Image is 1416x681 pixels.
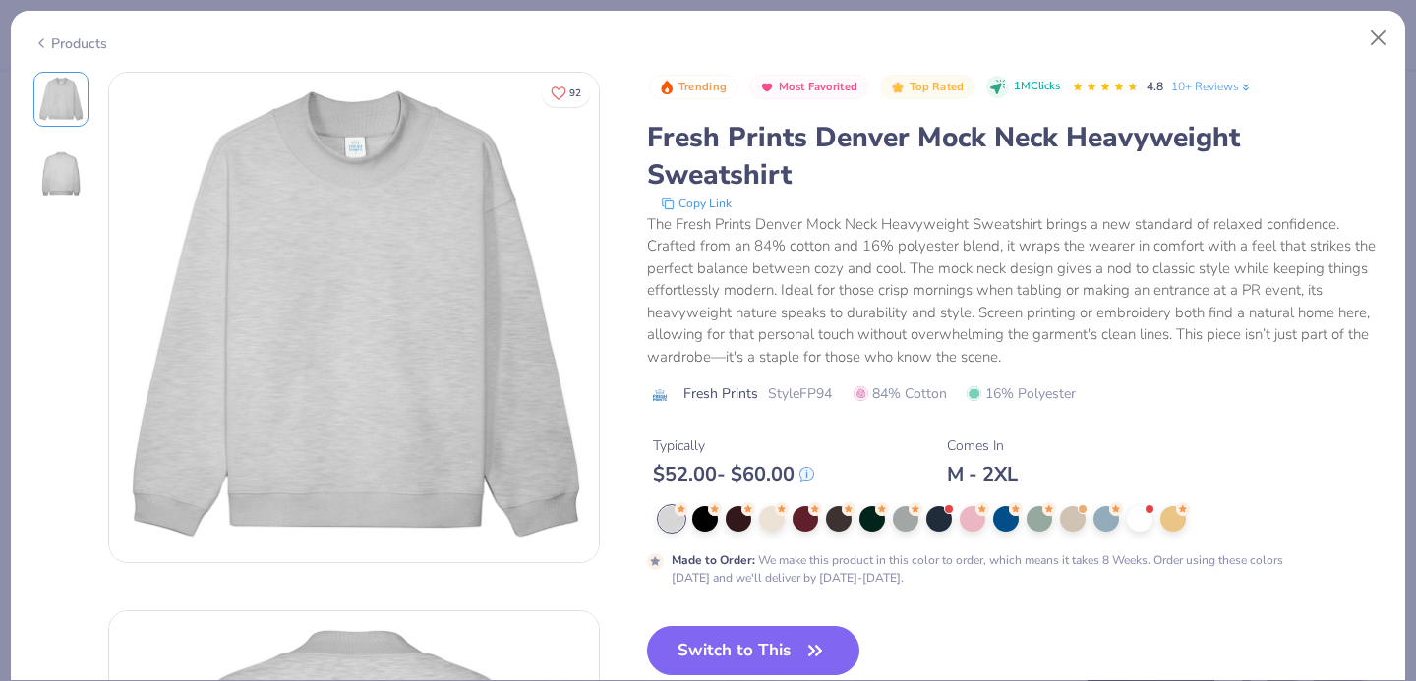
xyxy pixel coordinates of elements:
[37,76,85,123] img: Front
[967,383,1076,404] span: 16% Polyester
[683,383,758,404] span: Fresh Prints
[33,33,107,54] div: Products
[678,82,727,92] span: Trending
[910,82,965,92] span: Top Rated
[947,435,1018,456] div: Comes In
[647,213,1384,369] div: The Fresh Prints Denver Mock Neck Heavyweight Sweatshirt brings a new standard of relaxed confide...
[659,80,675,95] img: Trending sort
[854,383,947,404] span: 84% Cotton
[1014,79,1060,95] span: 1M Clicks
[647,119,1384,194] div: Fresh Prints Denver Mock Neck Heavyweight Sweatshirt
[1171,78,1253,95] a: 10+ Reviews
[1147,79,1163,94] span: 4.8
[655,194,737,213] button: copy to clipboard
[672,552,755,568] strong: Made to Order :
[880,75,974,100] button: Badge Button
[37,150,85,198] img: Back
[1072,72,1139,103] div: 4.8 Stars
[890,80,906,95] img: Top Rated sort
[569,88,581,98] span: 92
[749,75,868,100] button: Badge Button
[647,626,860,675] button: Switch to This
[947,462,1018,486] div: M - 2XL
[653,435,814,456] div: Typically
[653,462,814,486] div: $ 52.00 - $ 60.00
[768,383,832,404] span: Style FP94
[647,387,674,403] img: brand logo
[542,79,590,107] button: Like
[779,82,857,92] span: Most Favorited
[759,80,775,95] img: Most Favorited sort
[1360,20,1397,57] button: Close
[649,75,737,100] button: Badge Button
[672,551,1295,587] div: We make this product in this color to order, which means it takes 8 Weeks. Order using these colo...
[109,73,599,562] img: Front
